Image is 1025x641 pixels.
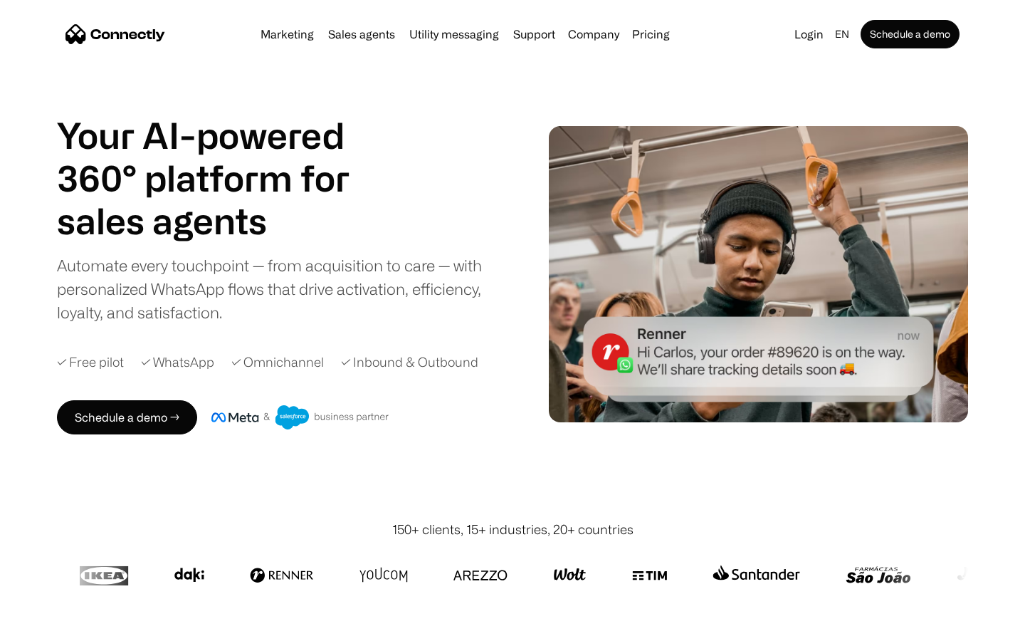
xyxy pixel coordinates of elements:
[568,24,619,44] div: Company
[141,353,214,372] div: ✓ WhatsApp
[392,520,634,539] div: 150+ clients, 15+ industries, 20+ countries
[28,616,85,636] ul: Language list
[57,353,124,372] div: ✓ Free pilot
[861,20,960,48] a: Schedule a demo
[341,353,478,372] div: ✓ Inbound & Outbound
[57,114,384,199] h1: Your AI-powered 360° platform for
[14,615,85,636] aside: Language selected: English
[57,199,384,242] h1: sales agents
[211,405,389,429] img: Meta and Salesforce business partner badge.
[255,28,320,40] a: Marketing
[231,353,324,372] div: ✓ Omnichannel
[626,28,676,40] a: Pricing
[835,24,849,44] div: en
[57,400,197,434] a: Schedule a demo →
[404,28,505,40] a: Utility messaging
[322,28,401,40] a: Sales agents
[57,254,505,324] div: Automate every touchpoint — from acquisition to care — with personalized WhatsApp flows that driv...
[789,24,829,44] a: Login
[508,28,561,40] a: Support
